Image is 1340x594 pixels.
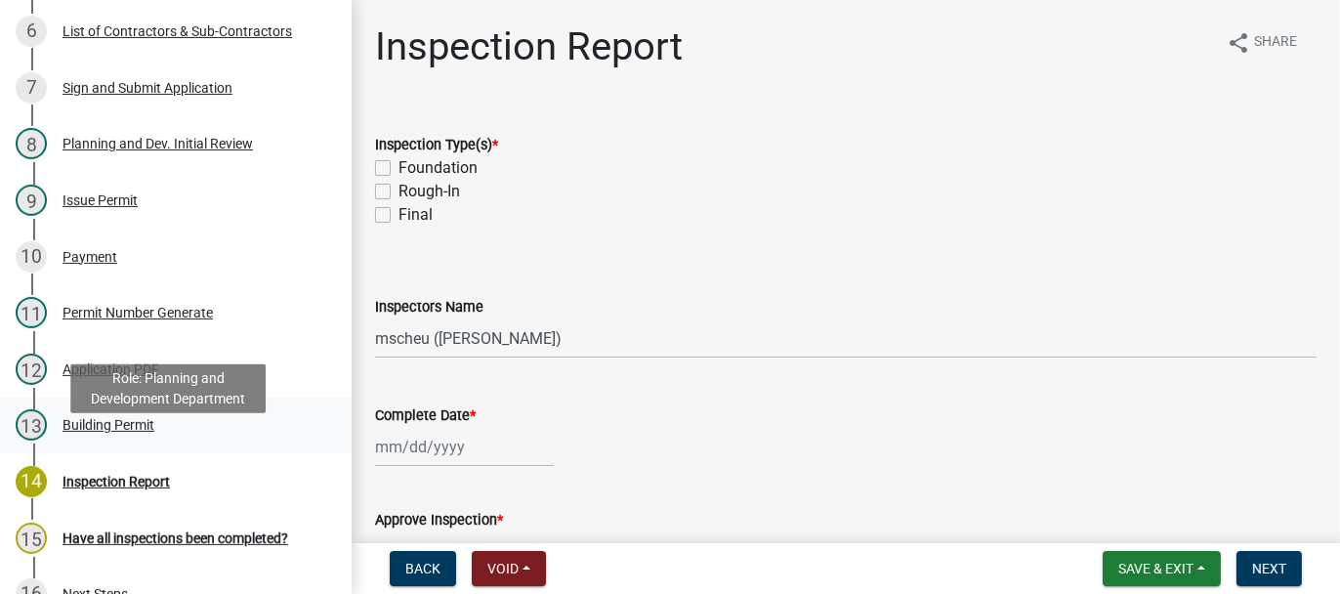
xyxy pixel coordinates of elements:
[63,531,288,545] div: Have all inspections been completed?
[375,427,554,467] input: mm/dd/yyyy
[63,306,213,319] div: Permit Number Generate
[16,409,47,441] div: 13
[390,551,456,586] button: Back
[16,185,47,216] div: 9
[63,24,292,38] div: List of Contractors & Sub-Contractors
[16,297,47,328] div: 11
[63,81,232,95] div: Sign and Submit Application
[63,418,154,432] div: Building Permit
[375,301,483,315] label: Inspectors Name
[405,561,440,576] span: Back
[487,561,519,576] span: Void
[70,363,266,412] div: Role: Planning and Development Department
[398,531,423,555] label: Yes
[398,156,478,180] label: Foundation
[1252,561,1286,576] span: Next
[63,250,117,264] div: Payment
[63,193,138,207] div: Issue Permit
[1236,551,1302,586] button: Next
[16,354,47,385] div: 12
[16,523,47,554] div: 15
[398,203,433,227] label: Final
[1227,31,1250,55] i: share
[375,139,498,152] label: Inspection Type(s)
[375,23,683,70] h1: Inspection Report
[63,137,253,150] div: Planning and Dev. Initial Review
[472,551,546,586] button: Void
[1103,551,1221,586] button: Save & Exit
[1118,561,1193,576] span: Save & Exit
[1254,31,1297,55] span: Share
[16,241,47,273] div: 10
[16,128,47,159] div: 8
[16,16,47,47] div: 6
[16,72,47,104] div: 7
[63,475,170,488] div: Inspection Report
[375,514,503,528] label: Approve Inspection
[1211,23,1313,62] button: shareShare
[398,180,460,203] label: Rough-In
[63,362,159,376] div: Application PDF
[16,466,47,497] div: 14
[375,409,476,423] label: Complete Date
